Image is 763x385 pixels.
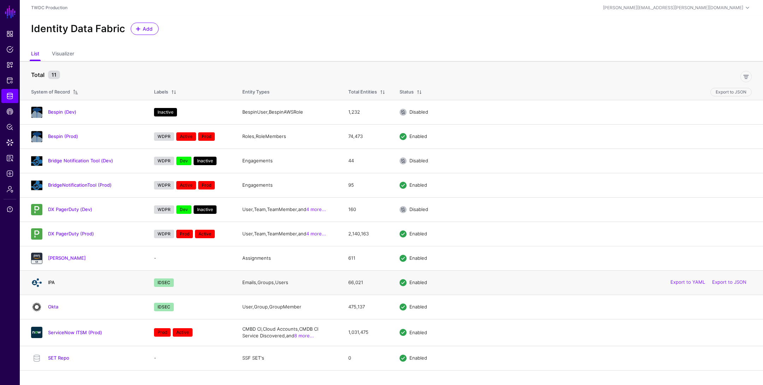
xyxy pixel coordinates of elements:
td: 1,031,475 [341,319,392,346]
div: [PERSON_NAME][EMAIL_ADDRESS][PERSON_NAME][DOMAIN_NAME] [603,5,743,11]
a: Logs [1,167,18,181]
td: Roles, RoleMembers [235,124,341,149]
a: Reports [1,151,18,165]
td: BespinUser, BespinAWSRole [235,100,341,124]
span: Identity Data Fabric [6,92,13,100]
img: svg+xml;base64,PHN2ZyB3aWR0aD0iNjQiIGhlaWdodD0iNjQiIHZpZXdCb3g9IjAgMCA2NCA2NCIgZmlsbD0ibm9uZSIgeG... [31,253,42,264]
td: - [147,346,235,370]
span: Dashboard [6,30,13,37]
span: Enabled [409,231,427,236]
span: CAEP Hub [6,108,13,115]
a: Data Lens [1,136,18,150]
a: BridgeNotificationTool (Prod) [48,182,112,188]
span: Active [176,132,196,141]
a: IPA [48,279,55,285]
td: 0 [341,346,392,370]
td: 1,232 [341,100,392,124]
button: Export to JSON [710,88,752,96]
span: Enabled [409,133,427,139]
span: Enabled [409,304,427,309]
td: Engagements [235,173,341,197]
span: Enabled [409,279,427,285]
span: WDPR [154,230,174,238]
a: Protected Systems [1,73,18,88]
td: 2,140,163 [341,222,392,246]
span: Enabled [409,182,427,188]
div: System of Record [31,89,70,96]
img: svg+xml;base64,PHN2ZyB2ZXJzaW9uPSIxLjEiIGlkPSJMYXllcl8xIiB4bWxucz0iaHR0cDovL3d3dy53My5vcmcvMjAwMC... [31,107,42,118]
span: Enabled [409,329,427,335]
a: DX PagerDuty (Dev) [48,206,92,212]
img: svg+xml;base64,PHN2ZyB3aWR0aD0iNjQiIGhlaWdodD0iNjQiIHZpZXdCb3g9IjAgMCA2NCA2NCIgZmlsbD0ibm9uZSIgeG... [31,301,42,313]
td: User, Team, TeamMember, and [235,197,341,222]
span: Prod [154,328,171,337]
span: Disabled [409,158,428,163]
span: Policies [6,46,13,53]
a: Bespin (Prod) [48,133,78,139]
span: WDPR [154,157,174,165]
span: Prod [176,230,193,238]
td: CMBD CI, Cloud Accounts, CMDB CI Service Discovered, and [235,319,341,346]
span: Support [6,206,13,213]
span: Inactive [194,205,217,214]
span: WDPR [154,132,174,141]
td: 475,137 [341,295,392,319]
a: Bridge Notification Tool (Dev) [48,158,113,163]
a: Export to YAML [670,279,705,285]
a: 4 more... [306,206,326,212]
span: Enabled [409,255,427,261]
span: Protected Systems [6,77,13,84]
td: SSF SET's [235,346,341,370]
a: CAEP Hub [1,104,18,119]
a: Dashboard [1,27,18,41]
h2: Identity Data Fabric [31,23,125,35]
div: Total Entities [348,89,377,96]
span: WDPR [154,205,174,214]
span: Prod [198,132,215,141]
a: SET Repo [48,355,69,361]
a: Policy Lens [1,120,18,134]
td: 74,473 [341,124,392,149]
span: Entity Types [242,89,270,95]
a: Bespin (Dev) [48,109,76,115]
a: Add [131,23,159,35]
img: svg+xml;base64,PHN2ZyB3aWR0aD0iNjQiIGhlaWdodD0iNjQiIHZpZXdCb3g9IjAgMCA2NCA2NCIgZmlsbD0ibm9uZSIgeG... [31,228,42,240]
span: Active [173,328,193,337]
span: Prod [198,181,215,190]
span: IDSEC [154,303,174,311]
span: Disabled [409,206,428,212]
td: Emails, Groups, Users [235,270,341,295]
td: 95 [341,173,392,197]
span: Enabled [409,355,427,361]
a: SGNL [4,4,16,20]
img: svg+xml;base64,PHN2ZyB2ZXJzaW9uPSIxLjEiIGlkPSJMYXllcl8xIiB4bWxucz0iaHR0cDovL3d3dy53My5vcmcvMjAwMC... [31,180,42,191]
strong: Total [31,71,45,78]
td: 66,021 [341,270,392,295]
small: 11 [48,71,60,79]
a: Export to JSON [712,279,746,285]
span: Data Lens [6,139,13,146]
a: Okta [48,304,58,309]
a: TWDC Production [31,5,67,10]
span: Dev [176,205,191,214]
span: Admin [6,186,13,193]
span: Active [195,230,215,238]
td: Engagements [235,149,341,173]
a: Policies [1,42,18,56]
img: svg+xml;base64,PHN2ZyB3aWR0aD0iNjQiIGhlaWdodD0iNjQiIHZpZXdCb3g9IjAgMCA2NCA2NCIgZmlsbD0ibm9uZSIgeG... [31,204,42,215]
td: User, Team, TeamMember, and [235,222,341,246]
img: svg+xml;base64,PHN2ZyB2ZXJzaW9uPSIxLjEiIGlkPSJMYXllcl8xIiB4bWxucz0iaHR0cDovL3d3dy53My5vcmcvMjAwMC... [31,155,42,167]
div: Status [400,89,414,96]
a: List [31,48,39,61]
span: Dev [176,157,191,165]
span: IDSEC [154,278,174,287]
a: DX PagerDuty (Prod) [48,231,94,236]
td: 611 [341,246,392,270]
a: Visualizer [52,48,74,61]
span: Reports [6,155,13,162]
td: 44 [341,149,392,173]
span: Logs [6,170,13,177]
span: Snippets [6,61,13,68]
img: svg+xml;base64,PHN2ZyB2ZXJzaW9uPSIxLjEiIGlkPSJMYXllcl8xIiB4bWxucz0iaHR0cDovL3d3dy53My5vcmcvMjAwMC... [31,131,42,142]
td: 160 [341,197,392,222]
